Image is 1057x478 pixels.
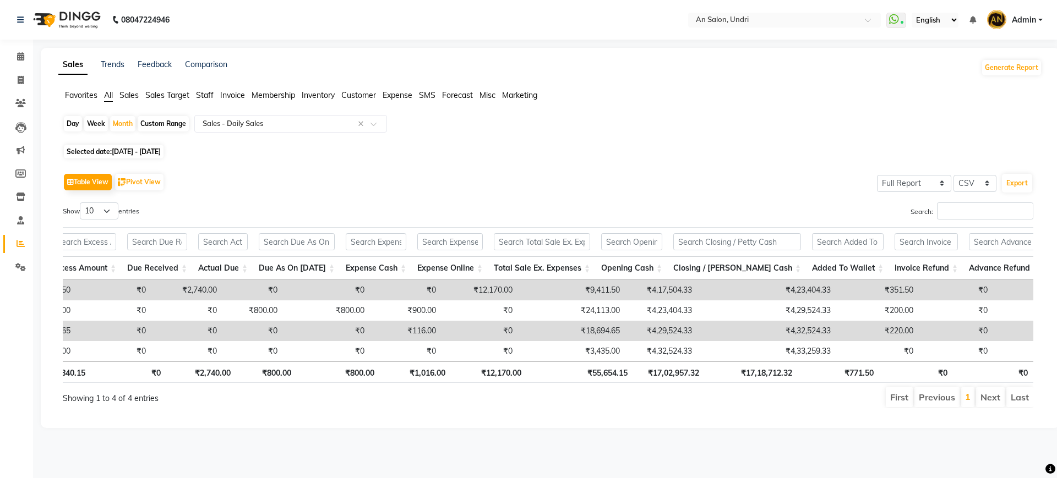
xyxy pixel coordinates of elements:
input: Search Excess Amount [52,233,116,250]
td: ₹0 [442,321,518,341]
input: Search Total Sale Ex. Expenses [494,233,590,250]
th: Due As On Today: activate to sort column ascending [253,256,340,280]
span: Marketing [502,90,537,100]
select: Showentries [80,202,118,219]
input: Search Expense Online [417,233,483,250]
th: Expense Online: activate to sort column ascending [412,256,488,280]
td: ₹200.00 [836,300,919,321]
td: ₹351.50 [836,280,919,300]
button: Generate Report [982,60,1041,75]
img: pivot.png [118,178,126,186]
th: ₹1,016.00 [380,361,451,383]
td: ₹4,32,524.33 [698,321,836,341]
input: Search Advance Refund [969,233,1039,250]
td: ₹800.00 [283,300,370,321]
th: ₹0 [953,361,1033,383]
td: ₹220.00 [836,321,919,341]
th: Opening Cash: activate to sort column ascending [596,256,668,280]
input: Search Due Received [127,233,187,250]
input: Search Due As On Today [259,233,335,250]
th: Invoice Refund: activate to sort column ascending [889,256,963,280]
td: ₹800.00 [222,300,283,321]
th: ₹0 [879,361,953,383]
th: ₹17,18,712.32 [705,361,798,383]
td: ₹4,23,404.33 [625,300,698,321]
td: ₹0 [76,341,151,361]
div: Month [110,116,135,131]
td: ₹0 [76,321,151,341]
td: ₹4,29,524.33 [698,300,836,321]
td: ₹0 [370,341,442,361]
span: Invoice [220,90,245,100]
input: Search Expense Cash [346,233,406,250]
input: Search Added To Wallet [812,233,884,250]
input: Search: [937,202,1033,219]
td: ₹4,23,404.33 [698,280,836,300]
span: Sales [119,90,139,100]
td: ₹3,435.00 [518,341,625,361]
div: Showing 1 to 4 of 4 entries [63,386,457,404]
th: Excess Amount: activate to sort column ascending [46,256,122,280]
th: ₹2,740.00 [166,361,236,383]
td: ₹12,170.00 [442,280,518,300]
img: Admin [987,10,1006,29]
span: Admin [1012,14,1036,26]
button: Table View [64,174,112,190]
th: ₹12,170.00 [451,361,527,383]
span: Staff [196,90,214,100]
td: ₹0 [836,341,919,361]
th: Added To Wallet: activate to sort column ascending [807,256,889,280]
a: Trends [101,59,124,69]
td: ₹0 [76,280,151,300]
input: Search Opening Cash [601,233,662,250]
div: Custom Range [138,116,189,131]
td: ₹0 [76,300,151,321]
td: ₹0 [222,341,283,361]
td: ₹0 [442,341,518,361]
button: Export [1002,174,1032,193]
td: ₹4,17,504.33 [625,280,698,300]
input: Search Closing / Petty Cash [673,233,801,250]
span: Membership [252,90,295,100]
span: Inventory [302,90,335,100]
span: [DATE] - [DATE] [112,147,161,156]
th: Total Sale Ex. Expenses: activate to sort column ascending [488,256,596,280]
td: ₹4,32,524.33 [625,341,698,361]
td: ₹0 [442,300,518,321]
th: ₹800.00 [236,361,297,383]
input: Search Invoice Refund [895,233,958,250]
span: Expense [383,90,412,100]
span: Selected date: [64,145,164,158]
td: ₹0 [919,300,993,321]
th: Advance Refund: activate to sort column ascending [963,256,1044,280]
th: Actual Due: activate to sort column ascending [193,256,253,280]
span: Favorites [65,90,97,100]
label: Show entries [63,202,139,219]
td: ₹0 [283,321,370,341]
span: Forecast [442,90,473,100]
th: Due Received: activate to sort column ascending [122,256,193,280]
td: ₹0 [222,321,283,341]
td: ₹24,113.00 [518,300,625,321]
input: Search Actual Due [198,233,248,250]
th: Closing / Petty Cash: activate to sort column ascending [668,256,807,280]
td: ₹2,740.00 [151,280,222,300]
img: logo [28,4,103,35]
th: ₹55,654.15 [527,361,633,383]
th: ₹771.50 [798,361,879,383]
td: ₹0 [151,300,222,321]
button: Pivot View [115,174,164,190]
td: ₹4,29,524.33 [625,321,698,341]
td: ₹0 [283,280,370,300]
td: ₹0 [919,280,993,300]
div: Day [64,116,82,131]
a: Feedback [138,59,172,69]
td: ₹900.00 [370,300,442,321]
span: Sales Target [145,90,189,100]
a: Sales [58,55,88,75]
td: ₹0 [919,341,993,361]
td: ₹0 [370,280,442,300]
span: Clear all [358,118,367,130]
th: ₹0 [91,361,167,383]
span: Misc [480,90,495,100]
